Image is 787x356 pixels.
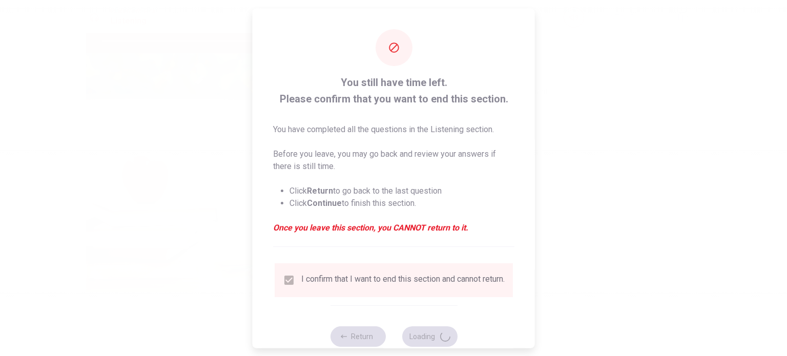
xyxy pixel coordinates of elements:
button: Loading [402,326,457,346]
li: Click to finish this section. [289,197,514,209]
li: Click to go back to the last question [289,184,514,197]
strong: Continue [307,198,342,207]
span: You still have time left. Please confirm that you want to end this section. [273,74,514,107]
p: Before you leave, you may go back and review your answers if there is still time. [273,148,514,172]
p: You have completed all the questions in the Listening section. [273,123,514,135]
button: Return [330,326,385,346]
em: Once you leave this section, you CANNOT return to it. [273,221,514,234]
strong: Return [307,185,333,195]
div: I confirm that I want to end this section and cannot return. [301,274,505,286]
